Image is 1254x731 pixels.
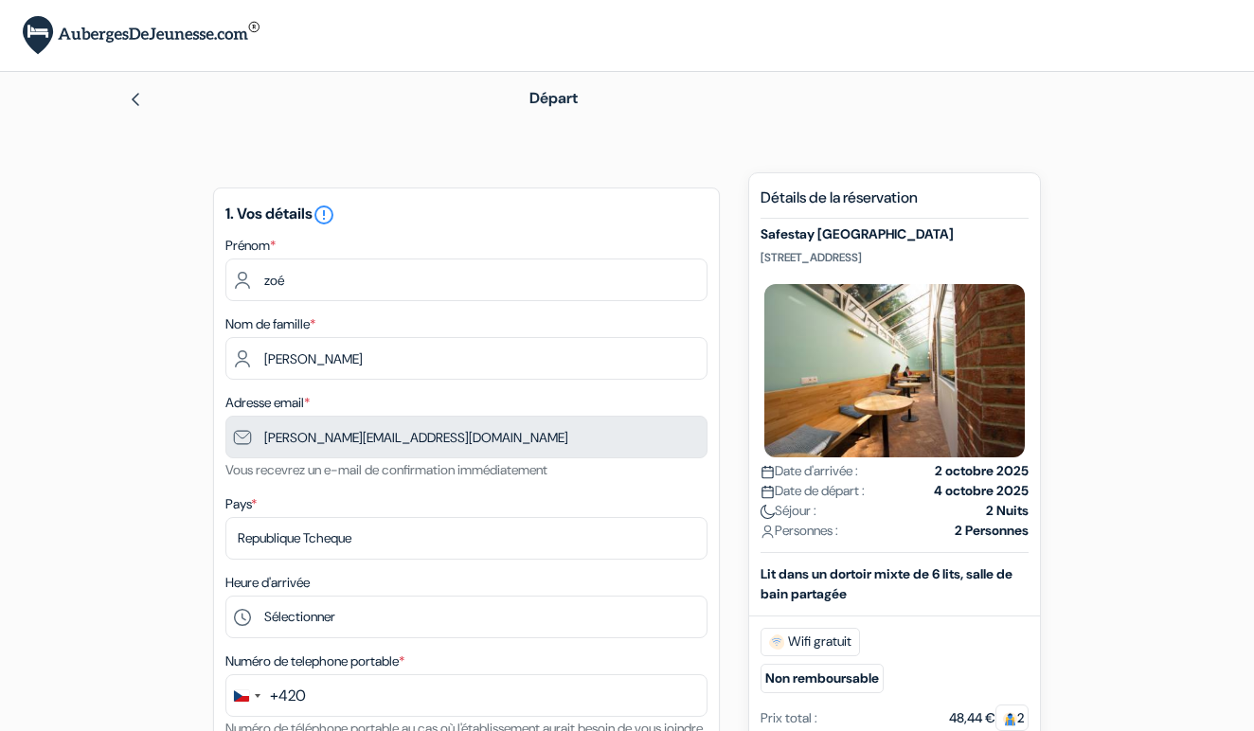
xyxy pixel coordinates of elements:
img: guest.svg [1003,712,1017,726]
label: Prénom [225,236,276,256]
input: Entrer le nom de famille [225,337,708,380]
img: AubergesDeJeunesse.com [23,16,260,55]
img: free_wifi.svg [769,634,784,650]
span: Départ [529,88,578,108]
span: 2 [995,704,1029,731]
label: Adresse email [225,393,310,413]
label: Pays [225,494,257,514]
span: Séjour : [761,501,816,521]
img: left_arrow.svg [128,92,143,107]
p: [STREET_ADDRESS] [761,250,1029,265]
label: Heure d'arrivée [225,573,310,593]
input: Entrer adresse e-mail [225,416,708,458]
div: 48,44 € [949,708,1029,728]
h5: Safestay [GEOGRAPHIC_DATA] [761,226,1029,242]
strong: 2 octobre 2025 [935,461,1029,481]
small: Non remboursable [761,664,884,693]
strong: 2 Personnes [955,521,1029,541]
div: Prix total : [761,708,817,728]
button: Change country, selected Czechia (+420) [226,675,306,716]
img: user_icon.svg [761,525,775,539]
strong: 4 octobre 2025 [934,481,1029,501]
h5: Détails de la réservation [761,188,1029,219]
a: error_outline [313,204,335,223]
strong: 2 Nuits [986,501,1029,521]
span: Date de départ : [761,481,865,501]
img: calendar.svg [761,465,775,479]
span: Wifi gratuit [761,628,860,656]
img: moon.svg [761,505,775,519]
h5: 1. Vos détails [225,204,708,226]
b: Lit dans un dortoir mixte de 6 lits, salle de bain partagée [761,565,1012,602]
input: Entrez votre prénom [225,259,708,301]
div: +420 [270,685,306,707]
label: Nom de famille [225,314,315,334]
img: calendar.svg [761,485,775,499]
span: Personnes : [761,521,838,541]
small: Vous recevrez un e-mail de confirmation immédiatement [225,461,547,478]
label: Numéro de telephone portable [225,651,404,671]
i: error_outline [313,204,335,226]
span: Date d'arrivée : [761,461,858,481]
